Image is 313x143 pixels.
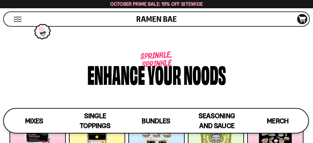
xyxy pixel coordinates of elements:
[25,117,43,125] span: Mixes
[87,63,145,85] div: Enhance
[4,109,65,133] a: Mixes
[147,63,181,85] div: your
[80,112,111,130] span: Single Toppings
[267,117,288,125] span: Merch
[126,109,187,133] a: Bundles
[247,109,308,133] a: Merch
[142,117,170,125] span: Bundles
[13,17,22,22] button: Mobile Menu Trigger
[65,109,126,133] a: Single Toppings
[110,1,203,7] span: October Prime Sale: 15% off Sitewide
[184,63,226,85] div: noods
[187,109,248,133] a: Seasoning and Sauce
[199,112,235,130] span: Seasoning and Sauce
